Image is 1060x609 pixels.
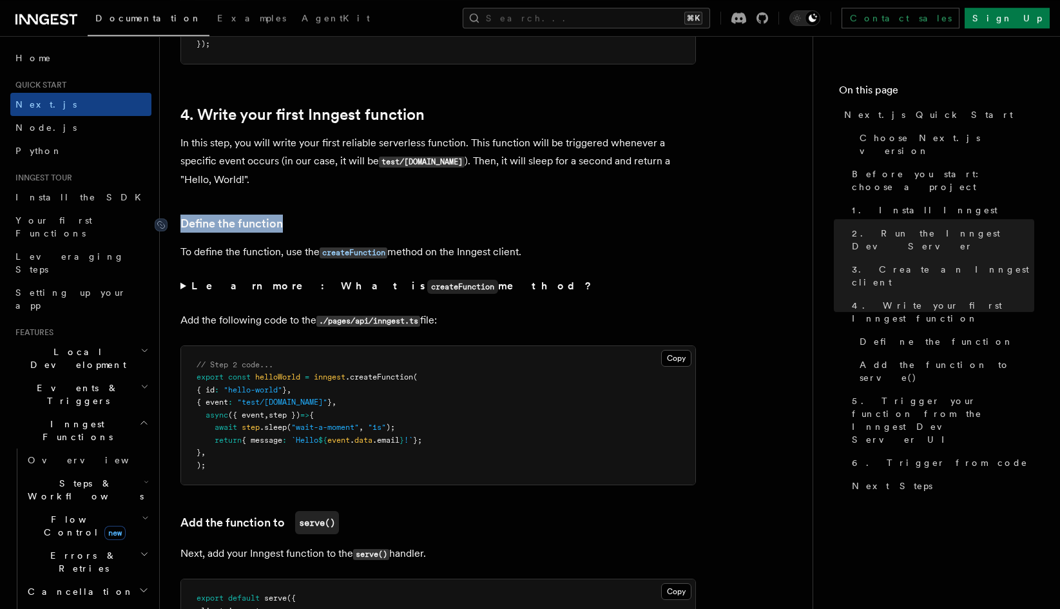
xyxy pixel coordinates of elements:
a: 5. Trigger your function from the Inngest Dev Server UI [847,389,1034,451]
span: AgentKit [302,13,370,23]
span: 2. Run the Inngest Dev Server [852,227,1034,253]
span: Define the function [860,335,1014,348]
button: Flow Controlnew [23,508,151,544]
span: ); [386,423,395,432]
p: In this step, you will write your first reliable serverless function. This function will be trigg... [180,134,696,189]
span: Choose Next.js version [860,131,1034,157]
span: Next.js Quick Start [844,108,1013,121]
a: Overview [23,449,151,472]
span: = [305,372,309,382]
span: "1s" [368,423,386,432]
span: Events & Triggers [10,382,140,407]
code: createFunction [320,247,387,258]
a: 4. Write your first Inngest function [180,106,425,124]
code: ./pages/api/inngest.ts [316,316,420,327]
a: Add the function to serve() [854,353,1034,389]
span: Overview [28,455,160,465]
span: Examples [217,13,286,23]
button: Steps & Workflows [23,472,151,508]
span: export [197,372,224,382]
button: Copy [661,583,691,600]
p: Next, add your Inngest function to the handler. [180,545,696,563]
a: Install the SDK [10,186,151,209]
span: ( [287,423,291,432]
a: 3. Create an Inngest client [847,258,1034,294]
span: { message [242,436,282,445]
button: Events & Triggers [10,376,151,412]
span: ({ event [228,411,264,420]
a: Leveraging Steps [10,245,151,281]
span: Steps & Workflows [23,477,144,503]
h4: On this page [839,82,1034,103]
span: ( [413,372,418,382]
span: Setting up your app [15,287,126,311]
span: Cancellation [23,585,134,598]
span: { event [197,398,228,407]
button: Local Development [10,340,151,376]
span: Python [15,146,63,156]
span: ${ [318,436,327,445]
span: inngest [314,372,345,382]
span: Features [10,327,53,338]
span: "test/[DOMAIN_NAME]" [237,398,327,407]
span: 5. Trigger your function from the Inngest Dev Server UI [852,394,1034,446]
span: new [104,526,126,540]
a: Next.js Quick Start [839,103,1034,126]
span: }); [197,39,210,48]
a: Your first Functions [10,209,151,245]
span: Before you start: choose a project [852,168,1034,193]
span: => [300,411,309,420]
span: .email [372,436,400,445]
span: 6. Trigger from code [852,456,1028,469]
span: step }) [269,411,300,420]
span: Node.js [15,122,77,133]
button: Copy [661,350,691,367]
a: Choose Next.js version [854,126,1034,162]
span: , [287,385,291,394]
code: serve() [353,549,389,560]
code: serve() [295,511,339,534]
span: : [228,398,233,407]
span: 4. Write your first Inngest function [852,299,1034,325]
span: } [197,448,201,457]
span: !` [404,436,413,445]
span: Your first Functions [15,215,92,238]
a: Define the function [180,215,283,233]
a: 4. Write your first Inngest function [847,294,1034,330]
p: Add the following code to the file: [180,311,696,330]
span: ({ [287,594,296,603]
span: Install the SDK [15,192,149,202]
summary: Learn more: What iscreateFunctionmethod? [180,277,696,296]
span: 3. Create an Inngest client [852,263,1034,289]
span: . [350,436,354,445]
span: .sleep [260,423,287,432]
button: Cancellation [23,580,151,603]
button: Search...⌘K [463,8,710,28]
span: async [206,411,228,420]
a: Next Steps [847,474,1034,498]
a: Before you start: choose a project [847,162,1034,198]
a: Next.js [10,93,151,116]
a: 1. Install Inngest [847,198,1034,222]
span: ); [197,461,206,470]
span: } [282,385,287,394]
span: await [215,423,237,432]
span: Next Steps [852,479,932,492]
span: default [228,594,260,603]
span: , [332,398,336,407]
span: Documentation [95,13,202,23]
span: , [359,423,363,432]
span: 1. Install Inngest [852,204,997,217]
span: { id [197,385,215,394]
a: Contact sales [842,8,959,28]
span: , [201,448,206,457]
code: test/[DOMAIN_NAME] [379,157,465,168]
span: Add the function to serve() [860,358,1034,384]
a: Home [10,46,151,70]
span: : [215,385,219,394]
span: Next.js [15,99,77,110]
span: data [354,436,372,445]
span: , [264,411,269,420]
span: // Step 2 code... [197,360,273,369]
span: export [197,594,224,603]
